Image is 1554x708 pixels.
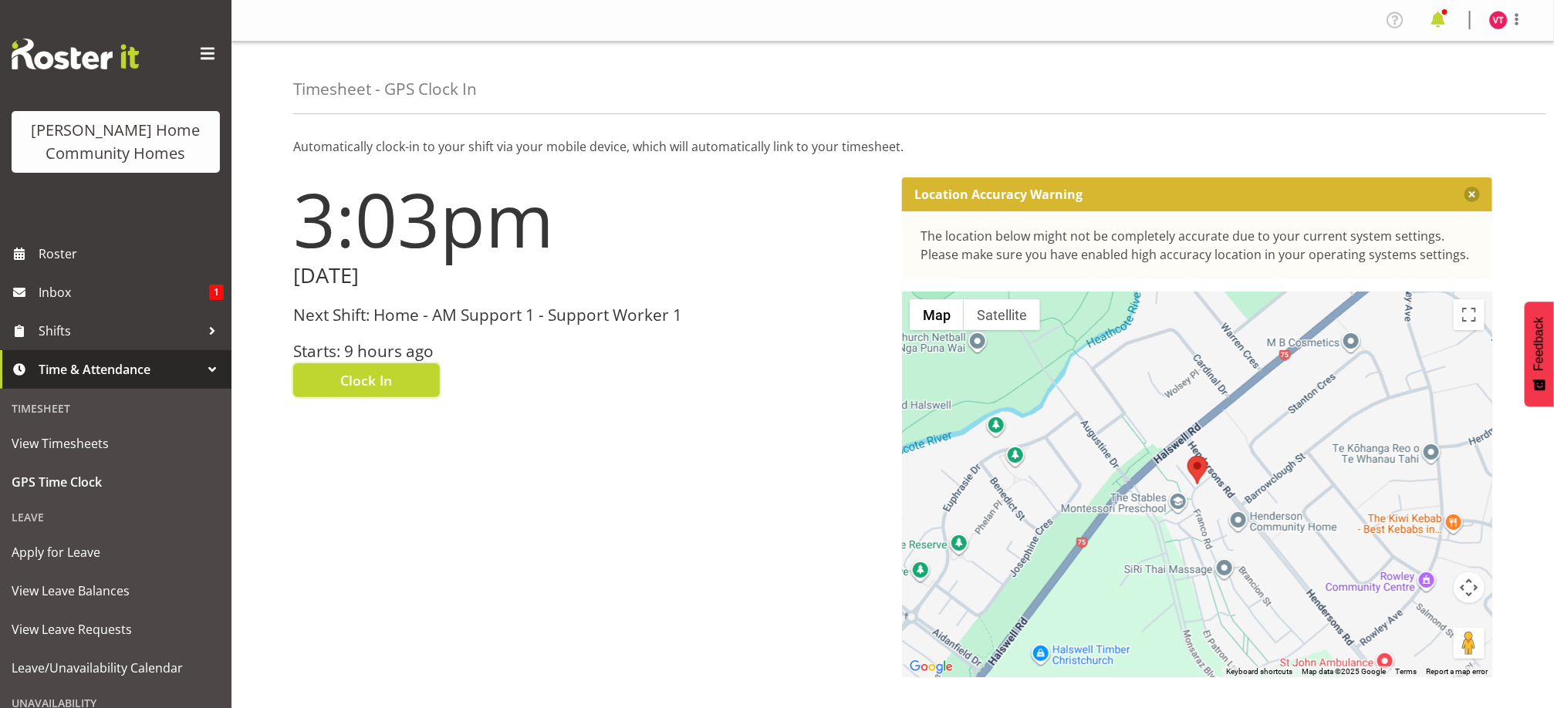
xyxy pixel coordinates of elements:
span: Inbox [39,281,209,304]
a: Terms (opens in new tab) [1395,667,1417,676]
span: Roster [39,242,224,265]
span: GPS Time Clock [12,470,220,494]
img: vanessa-thornley8527.jpg [1489,11,1508,29]
div: The location below might not be completely accurate due to your current system settings. Please m... [921,227,1474,264]
button: Map camera controls [1454,572,1485,603]
span: Time & Attendance [39,358,201,381]
span: Apply for Leave [12,541,220,564]
span: View Leave Requests [12,618,220,641]
button: Keyboard shortcuts [1226,666,1292,677]
button: Show street map [910,299,964,330]
a: Leave/Unavailability Calendar [4,649,228,687]
h2: [DATE] [293,264,883,288]
h3: Next Shift: Home - AM Support 1 - Support Worker 1 [293,306,883,324]
img: Google [906,657,957,677]
button: Drag Pegman onto the map to open Street View [1454,628,1485,659]
a: View Leave Requests [4,610,228,649]
a: Open this area in Google Maps (opens a new window) [906,657,957,677]
span: Shifts [39,319,201,342]
div: Timesheet [4,393,228,424]
h3: Starts: 9 hours ago [293,342,883,360]
button: Close message [1464,187,1480,202]
button: Feedback - Show survey [1525,302,1554,406]
span: Clock In [341,370,393,390]
p: Automatically clock-in to your shift via your mobile device, which will automatically link to you... [293,137,1492,156]
h4: Timesheet - GPS Clock In [293,80,477,98]
button: Toggle fullscreen view [1454,299,1485,330]
h1: 3:03pm [293,177,883,261]
span: Leave/Unavailability Calendar [12,656,220,679]
button: Clock In [293,363,440,397]
div: [PERSON_NAME] Home Community Homes [27,119,204,165]
span: View Timesheets [12,432,220,455]
p: Location Accuracy Warning [914,187,1083,202]
img: Rosterit website logo [12,39,139,69]
span: Feedback [1532,317,1546,371]
a: GPS Time Clock [4,463,228,501]
div: Leave [4,501,228,533]
a: Apply for Leave [4,533,228,571]
span: 1 [209,285,224,300]
a: View Leave Balances [4,571,228,610]
span: Map data ©2025 Google [1302,667,1386,676]
button: Show satellite imagery [964,299,1040,330]
a: Report a map error [1426,667,1488,676]
a: View Timesheets [4,424,228,463]
span: View Leave Balances [12,579,220,602]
